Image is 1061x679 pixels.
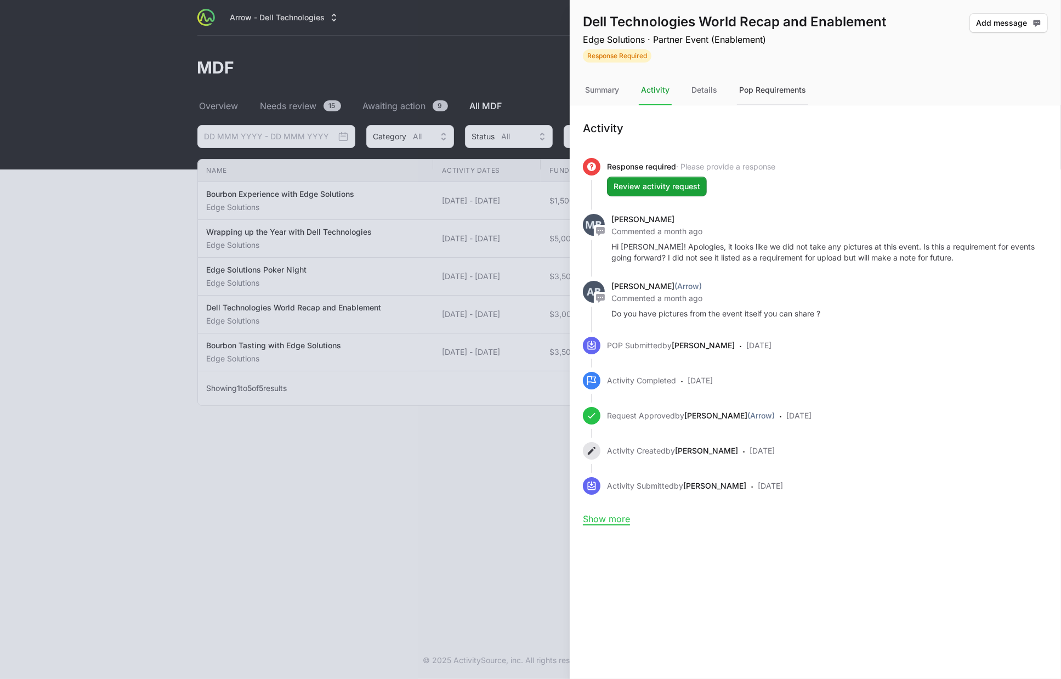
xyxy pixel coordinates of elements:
ul: Activity history timeline [583,158,1048,525]
time: [DATE] [750,446,775,455]
span: · Please provide a response [676,162,775,171]
a: [PERSON_NAME] [675,446,738,455]
nav: Tabs [570,76,1061,105]
h1: Dell Technologies World Recap and Enablement [583,13,886,31]
span: Add message [976,16,1041,30]
p: Do you have pictures from the event itself you can share ? [611,308,1048,319]
p: Request Approved by [607,410,775,425]
span: (Arrow) [747,411,775,420]
time: [DATE] [688,376,713,385]
time: [DATE] [746,341,771,350]
a: [PERSON_NAME](Arrow) [684,411,775,420]
span: · [751,479,753,495]
a: [PERSON_NAME] [672,341,735,350]
p: Commented a month ago [611,293,1048,304]
p: Activity Submitted by [607,480,746,495]
span: Response required [607,162,676,171]
p: Edge Solutions · Partner Event (Enablement) [583,33,886,46]
p: Activity Created by [607,445,738,460]
div: Activity [639,76,672,105]
p: Activity Completed [607,375,676,389]
div: Summary [583,76,621,105]
div: Pop Requirements [737,76,808,105]
a: [PERSON_NAME] [611,214,674,224]
p: POP Submitted by [607,340,735,354]
button: Show more [583,513,630,524]
a: [PERSON_NAME] [683,481,746,490]
p: Hi [PERSON_NAME]! Apologies, it looks like we did not take any pictures at this event. Is this a ... [611,241,1048,263]
time: [DATE] [786,411,812,420]
span: (Arrow) [674,281,702,291]
p: Commented a month ago [611,226,1048,237]
span: Activity Status [583,48,886,63]
button: Add message [969,13,1048,33]
span: · [739,339,742,354]
time: [DATE] [758,481,783,490]
a: [PERSON_NAME](Arrow) [611,281,702,291]
div: Activity actions [969,13,1048,63]
div: Details [689,76,719,105]
h1: Activity [583,121,1048,136]
button: Review activity request [607,177,707,196]
span: · [680,374,683,389]
span: Review activity request [614,180,700,193]
span: · [779,409,782,425]
span: · [742,444,745,460]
